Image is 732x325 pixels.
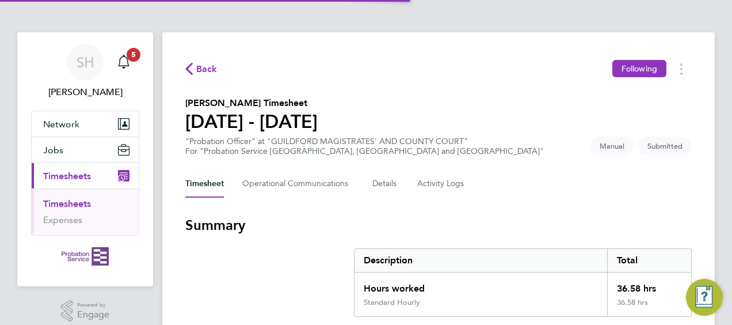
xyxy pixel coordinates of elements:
div: Timesheets [32,188,139,235]
div: 36.58 hrs [607,273,691,298]
button: Activity Logs [417,170,466,198]
span: Back [196,62,218,76]
div: Description [354,249,607,272]
span: Powered by [77,300,109,310]
nav: Main navigation [17,32,153,286]
a: Timesheets [43,198,91,209]
span: Jobs [43,145,63,156]
h2: [PERSON_NAME] Timesheet [185,96,318,110]
span: This timesheet is Submitted. [638,137,692,156]
span: Timesheets [43,171,91,182]
div: For "Probation Service [GEOGRAPHIC_DATA], [GEOGRAPHIC_DATA] and [GEOGRAPHIC_DATA]" [185,146,544,156]
span: SH [77,55,94,70]
button: Engage Resource Center [686,279,723,316]
div: Total [607,249,691,272]
div: Standard Hourly [364,298,420,307]
a: Go to home page [31,247,139,266]
a: Expenses [43,214,82,225]
img: probationservice-logo-retina.png [62,247,108,266]
div: 36.58 hrs [607,298,691,316]
a: 5 [112,44,135,81]
span: 5 [127,48,140,62]
button: Back [185,62,218,76]
button: Jobs [32,137,139,162]
a: SH[PERSON_NAME] [31,44,139,99]
div: Hours worked [354,273,607,298]
button: Network [32,111,139,137]
button: Following [612,60,666,77]
h3: Summary [185,216,692,235]
button: Operational Communications [242,170,354,198]
span: Sarah Hennebry [31,85,139,99]
span: Engage [77,310,109,320]
span: Following [622,63,657,74]
a: Powered byEngage [61,300,110,322]
button: Timesheets [32,163,139,188]
h1: [DATE] - [DATE] [185,110,318,133]
div: Summary [354,248,692,317]
button: Timesheets Menu [671,60,692,78]
button: Details [372,170,399,198]
span: Network [43,119,79,130]
div: "Probation Officer" at "GUILDFORD MAGISTRATES' AND COUNTY COURT" [185,137,544,156]
span: This timesheet was manually created. [590,137,634,156]
button: Timesheet [185,170,224,198]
